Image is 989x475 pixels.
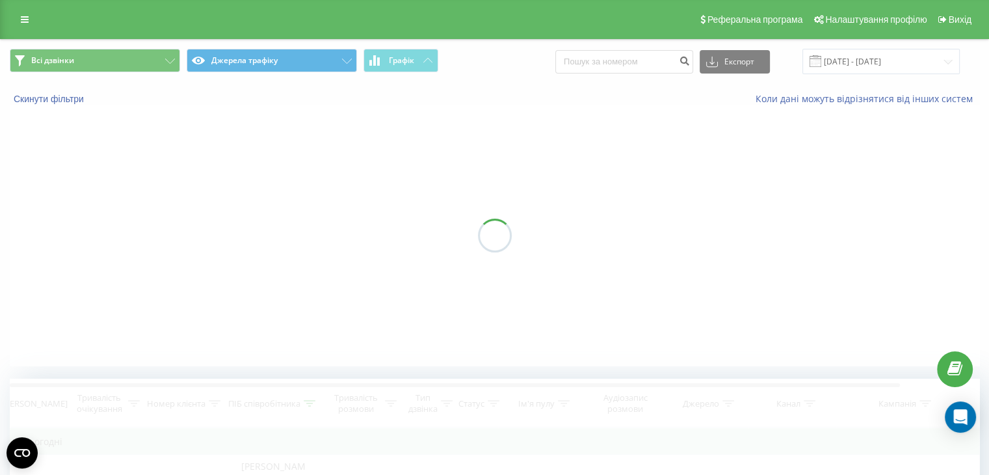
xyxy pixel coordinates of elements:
button: Всі дзвінки [10,49,180,72]
button: Графік [363,49,438,72]
button: Джерела трафіку [187,49,357,72]
span: Графік [389,56,414,65]
button: Експорт [700,50,770,74]
span: Всі дзвінки [31,55,74,66]
input: Пошук за номером [555,50,693,74]
span: Реферальна програма [707,14,803,25]
div: Open Intercom Messenger [945,401,976,433]
span: Вихід [949,14,971,25]
a: Коли дані можуть відрізнятися вiд інших систем [756,92,979,105]
button: Open CMP widget [7,437,38,468]
span: Налаштування профілю [825,14,927,25]
button: Скинути фільтри [10,93,90,105]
